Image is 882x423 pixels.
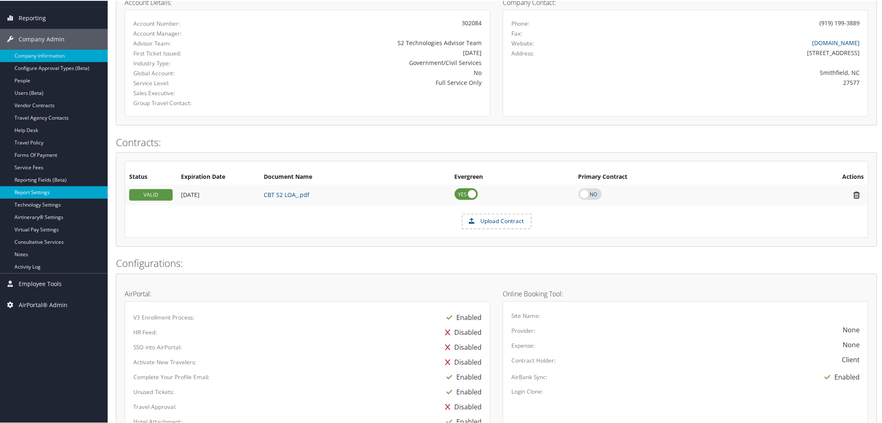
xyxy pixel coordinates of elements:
[181,190,255,198] div: Add/Edit Date
[253,38,482,46] div: S2 Technologies Advisor Team
[133,48,241,57] label: First Ticket Issued:
[843,324,860,334] div: None
[843,339,860,349] div: None
[511,387,543,395] label: Login Clone:
[133,372,210,380] label: Complete Your Profile Email:
[133,327,157,336] label: HR Feed:
[116,255,877,269] h2: Configurations:
[812,38,860,46] a: [DOMAIN_NAME]
[441,324,482,339] div: Disabled
[768,169,868,184] th: Actions
[133,78,241,87] label: Service Level:
[133,38,241,47] label: Advisor Team:
[19,294,67,315] span: AirPortal® Admin
[849,190,864,199] i: Remove Contract
[19,7,46,28] span: Reporting
[133,387,174,395] label: Unused Tickets:
[133,19,241,27] label: Account Number:
[511,38,534,47] label: Website:
[253,77,482,86] div: Full Service Only
[441,339,482,354] div: Disabled
[129,188,173,200] div: VALID
[133,342,182,351] label: SSO into AirPortal:
[19,273,62,293] span: Employee Tools
[574,169,768,184] th: Primary Contract
[253,18,482,26] div: 302084
[260,169,451,184] th: Document Name
[511,311,540,319] label: Site Name:
[602,67,860,76] div: Smithfield, NC
[19,28,65,49] span: Company Admin
[511,326,535,334] label: Provider:
[133,29,241,37] label: Account Manager:
[511,48,534,57] label: Address:
[253,58,482,66] div: Government/Civil Services
[511,356,556,364] label: Contract Holder:
[819,18,860,26] div: (919) 199-3889
[602,48,860,56] div: [STREET_ADDRESS]
[133,68,241,77] label: Global Account:
[133,357,196,365] label: Activate New Travelers:
[503,290,868,296] h4: Online Booking Tool:
[253,48,482,56] div: [DATE]
[133,402,176,410] label: Travel Approval:
[511,372,547,380] label: AirBank Sync:
[511,19,530,27] label: Phone:
[133,88,241,96] label: Sales Executive:
[133,98,241,106] label: Group Travel Contact:
[463,214,531,228] label: Upload Contract
[511,341,535,349] label: Expense:
[602,77,860,86] div: 27577
[442,309,482,324] div: Enabled
[133,312,194,321] label: V3 Enrollment Process:
[125,169,177,184] th: Status
[177,169,260,184] th: Expiration Date
[442,384,482,399] div: Enabled
[264,190,309,198] a: CBT S2 LOA_.pdf
[125,290,490,296] h4: AirPortal:
[441,354,482,369] div: Disabled
[820,369,860,384] div: Enabled
[116,135,877,149] h2: Contracts:
[133,58,241,67] label: Industry Type:
[442,369,482,384] div: Enabled
[511,29,522,37] label: Fax:
[253,67,482,76] div: No
[451,169,574,184] th: Evergreen
[842,354,860,364] div: Client
[441,399,482,413] div: Disabled
[181,190,200,198] span: [DATE]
